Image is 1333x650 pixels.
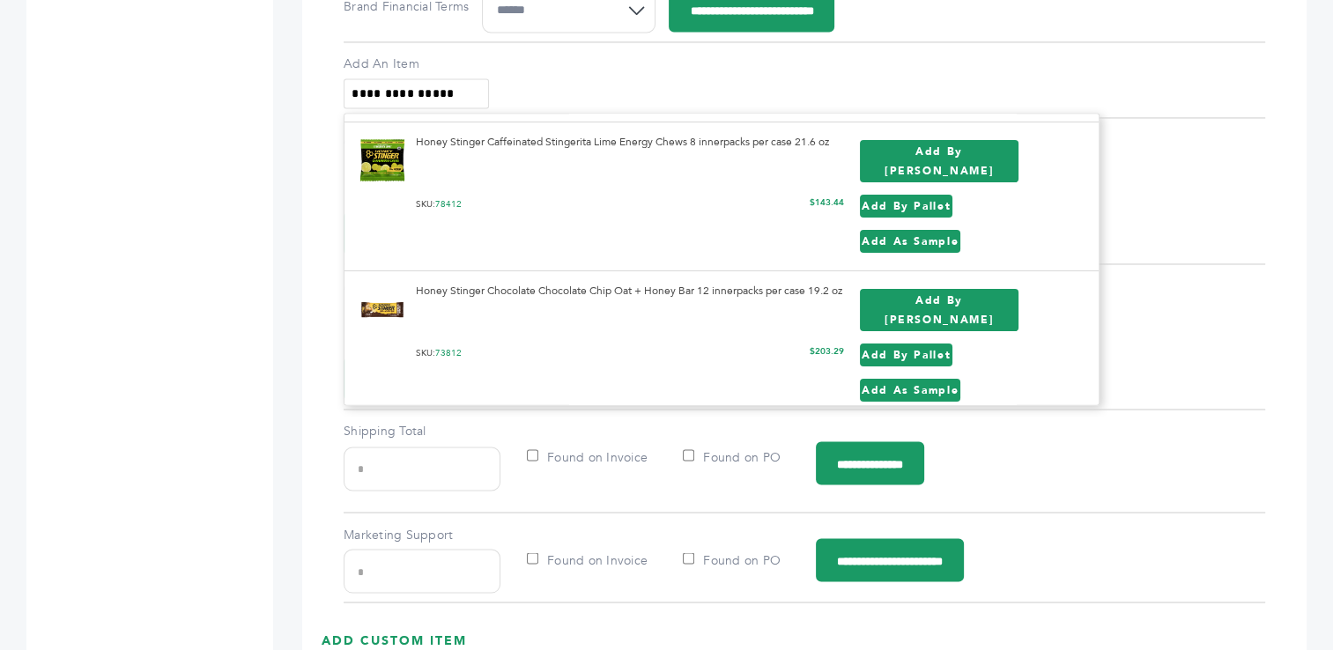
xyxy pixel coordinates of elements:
[860,379,960,402] a: Add as Sample
[860,140,1018,182] a: Add by [PERSON_NAME]
[416,134,844,196] div: Honey Stinger Caffeinated Stingerita Lime Energy Chews 8 innerpacks per case 21.6 oz
[860,230,960,253] a: Add as Sample
[527,448,648,465] label: Found on Invoice
[683,449,694,461] input: Found on PO
[527,449,538,461] input: Found on Invoice
[344,526,500,543] label: Marketing Support
[683,551,781,568] label: Found on PO
[435,347,462,359] span: 73812
[722,196,844,259] div: $143.44
[683,552,694,564] input: Found on PO
[683,448,781,465] label: Found on PO
[860,343,952,366] a: Add by Pallet
[322,632,1287,649] h3: Add Custom Item
[722,345,844,408] div: $203.29
[416,345,722,408] div: SKU:
[527,552,538,564] input: Found on Invoice
[435,198,462,211] span: 78412
[356,283,409,336] img: Package_Bar-Oat+Honey_ChocolateChocolateChip_BV001_Film-Front%20(2).png
[344,423,500,440] label: Shipping Total
[344,55,1265,73] label: Add An Item
[416,196,722,259] div: SKU:
[860,195,952,218] a: Add by Pallet
[527,551,648,568] label: Found on Invoice
[356,134,409,187] img: Package_CaffeinatedChews-StingeritaLime_Film-Front%20(1).png
[416,283,844,345] div: Honey Stinger Chocolate Chocolate Chip Oat + Honey Bar 12 innerpacks per case 19.2 oz
[860,289,1018,331] a: Add by [PERSON_NAME]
